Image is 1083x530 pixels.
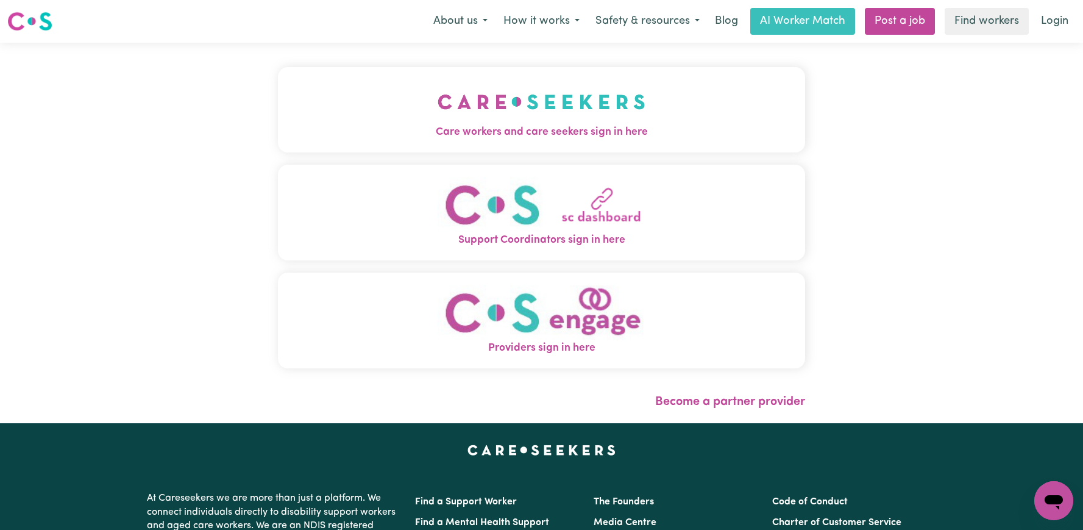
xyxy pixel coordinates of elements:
[594,497,654,507] a: The Founders
[1034,481,1073,520] iframe: Button to launch messaging window
[772,518,901,528] a: Charter of Customer Service
[7,10,52,32] img: Careseekers logo
[594,518,656,528] a: Media Centre
[1034,8,1076,35] a: Login
[7,7,52,35] a: Careseekers logo
[655,396,805,408] a: Become a partner provider
[750,8,855,35] a: AI Worker Match
[425,9,495,34] button: About us
[278,165,805,260] button: Support Coordinators sign in here
[772,497,848,507] a: Code of Conduct
[278,67,805,152] button: Care workers and care seekers sign in here
[278,124,805,140] span: Care workers and care seekers sign in here
[278,340,805,356] span: Providers sign in here
[588,9,708,34] button: Safety & resources
[278,273,805,368] button: Providers sign in here
[865,8,935,35] a: Post a job
[278,232,805,248] span: Support Coordinators sign in here
[495,9,588,34] button: How it works
[467,445,616,455] a: Careseekers home page
[708,8,745,35] a: Blog
[945,8,1029,35] a: Find workers
[415,497,517,507] a: Find a Support Worker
